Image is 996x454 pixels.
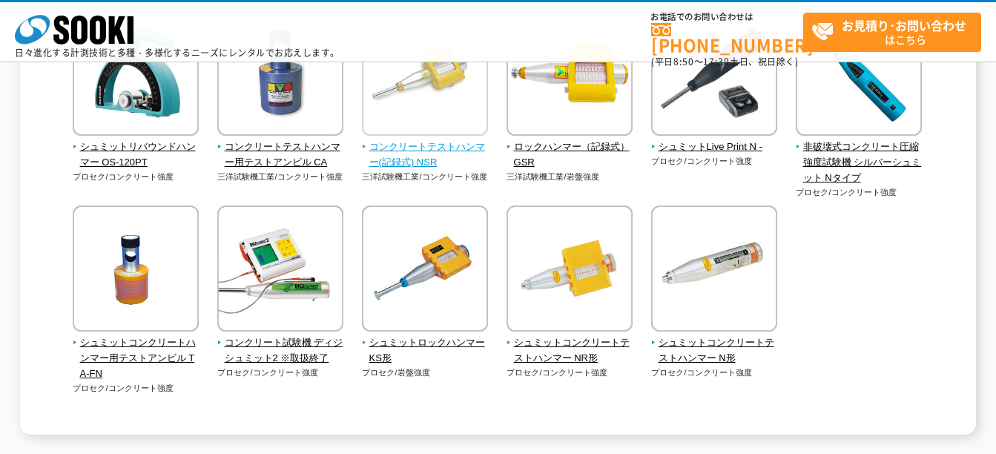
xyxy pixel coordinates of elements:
span: シュミットロックハンマー KS形 [362,335,489,366]
span: シュミットコンクリートハンマー用テストアンビル TA-FN [73,335,199,381]
a: シュミットコンクリートテストハンマー NR形 [507,321,633,366]
p: 三洋試験機工業/岩盤強度 [507,171,633,183]
a: ロックハンマー（記録式） GSR [507,125,633,170]
span: シュミットコンクリートテストハンマー N形 [651,335,778,366]
span: お電話でのお問い合わせは [651,13,803,22]
a: シュミットリバウンドハンマー OS-120PT [73,125,199,170]
p: プロセク/コンクリート強度 [796,186,923,199]
a: コンクリート試験機 ディジシュミット2 ※取扱終了 [217,321,344,366]
strong: お見積り･お問い合わせ [842,16,966,34]
p: プロセク/コンクリート強度 [217,366,344,379]
img: シュミットコンクリートハンマー用テストアンビル TA-FN [73,205,199,335]
a: [PHONE_NUMBER] [651,23,803,53]
a: コンクリートテストハンマー用テストアンビル CA [217,125,344,170]
p: プロセク/コンクリート強度 [651,366,778,379]
span: 8:50 [673,55,694,68]
span: はこちら [811,13,980,50]
span: (平日 ～ 土日、祝日除く) [651,55,798,68]
img: シュミットコンクリートテストハンマー N形 [651,205,777,335]
img: 非破壊式コンクリート圧縮強度試験機 シルバーシュミット Nタイプ [796,10,922,139]
a: コンクリートテストハンマー(記録式) NSR [362,125,489,170]
p: プロセク/コンクリート強度 [73,382,199,395]
a: シュミットコンクリートハンマー用テストアンビル TA-FN [73,321,199,381]
span: シュミットリバウンドハンマー OS-120PT [73,139,199,171]
p: プロセク/岩盤強度 [362,366,489,379]
span: コンクリートテストハンマー(記録式) NSR [362,139,489,171]
span: コンクリートテストハンマー用テストアンビル CA [217,139,344,171]
a: シュミットロックハンマー KS形 [362,321,489,366]
a: お見積り･お問い合わせはこちら [803,13,981,52]
span: ロックハンマー（記録式） GSR [507,139,633,171]
p: プロセク/コンクリート強度 [73,171,199,183]
img: コンクリートテストハンマー用テストアンビル CA [217,10,343,139]
span: シュミットコンクリートテストハンマー NR形 [507,335,633,366]
p: プロセク/コンクリート強度 [507,366,633,379]
a: 非破壊式コンクリート圧縮強度試験機 シルバーシュミット Nタイプ [796,125,923,185]
p: プロセク/コンクリート強度 [651,155,778,168]
img: コンクリートテストハンマー(記録式) NSR [362,10,488,139]
a: シュミットコンクリートテストハンマー N形 [651,321,778,366]
p: 三洋試験機工業/コンクリート強度 [362,171,489,183]
p: 三洋試験機工業/コンクリート強度 [217,171,344,183]
img: シュミットLive Print N - [651,10,777,139]
img: シュミットリバウンドハンマー OS-120PT [73,10,199,139]
img: ロックハンマー（記録式） GSR [507,10,633,139]
span: シュミットLive Print N - [651,139,778,155]
a: シュミットLive Print N - [651,125,778,155]
img: コンクリート試験機 ディジシュミット2 ※取扱終了 [217,205,343,335]
img: シュミットコンクリートテストハンマー NR形 [507,205,633,335]
span: コンクリート試験機 ディジシュミット2 ※取扱終了 [217,335,344,366]
p: 日々進化する計測技術と多種・多様化するニーズにレンタルでお応えします。 [15,48,340,57]
span: 非破壊式コンクリート圧縮強度試験機 シルバーシュミット Nタイプ [796,139,923,185]
span: 17:30 [703,55,730,68]
img: シュミットロックハンマー KS形 [362,205,488,335]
